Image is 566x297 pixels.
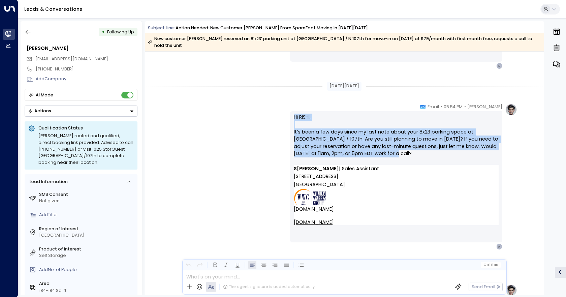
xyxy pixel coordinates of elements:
div: [PHONE_NUMBER] [36,66,137,72]
div: N [496,63,502,69]
span: Cc Bcc [483,263,498,267]
div: Actions [28,108,51,114]
a: [DOMAIN_NAME] [294,219,334,225]
div: New customer [PERSON_NAME] reserved an 8'x23' parking unit at [GEOGRAPHIC_DATA] / N 107th for mov... [148,35,540,49]
span: [EMAIL_ADDRESS][DOMAIN_NAME] [35,56,108,62]
a: Leads & Conversations [24,6,82,12]
div: [DATE][DATE] [327,82,361,91]
p: Hi RISHI, It’s been a few days since my last note about your 8x23 parking space at [GEOGRAPHIC_DA... [294,114,499,165]
div: AI Mode [36,92,53,98]
span: | [490,263,491,267]
strong: [PERSON_NAME] [297,165,339,172]
button: Cc|Bcc [481,262,501,268]
button: Actions [25,106,137,117]
img: profile-logo.png [505,103,517,116]
div: [GEOGRAPHIC_DATA] [39,232,135,239]
span: • [464,103,466,110]
span: Email [428,103,439,110]
label: SMS Consent [39,191,135,198]
span: | Sales Assistant [339,165,379,173]
div: Lead Information [27,179,67,185]
span: [PERSON_NAME] [467,103,502,110]
span: Subject Line: [148,25,175,31]
div: 184-184 Sq. ft. [39,288,67,294]
p: Qualification Status [38,125,134,131]
strong: S [294,165,297,172]
div: Not given [39,198,135,204]
div: AddCompany [36,76,137,82]
div: AddNo. of People [39,267,135,273]
button: Undo [184,261,193,269]
div: Action Needed: New Customer [PERSON_NAME] From SpareFoot Moving In [DATE][DATE]. [176,25,369,31]
span: rmalhotra@hotmail.com [35,56,108,62]
label: Region of Interest [39,226,135,232]
a: [DOMAIN_NAME] [294,206,334,212]
button: Redo [196,261,204,269]
div: The agent signature is added automatically [223,284,315,290]
label: Area [39,280,135,287]
div: • [102,27,105,37]
div: AddTitle [39,212,135,218]
label: Product of Interest [39,246,135,253]
img: profile-logo.png [505,284,517,296]
div: [PERSON_NAME] [27,45,137,52]
div: Button group with a nested menu [25,106,137,117]
span: [STREET_ADDRESS] [294,173,338,181]
div: [PERSON_NAME] routed and qualified; direct booking link provided. Advised to call [PHONE_NUMBER] ... [38,132,134,166]
div: N [496,243,502,249]
span: [GEOGRAPHIC_DATA] [294,181,345,189]
span: • [441,103,442,110]
div: Self Storage [39,253,135,259]
span: Following Up [107,29,134,35]
span: 05:54 PM [444,103,463,110]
